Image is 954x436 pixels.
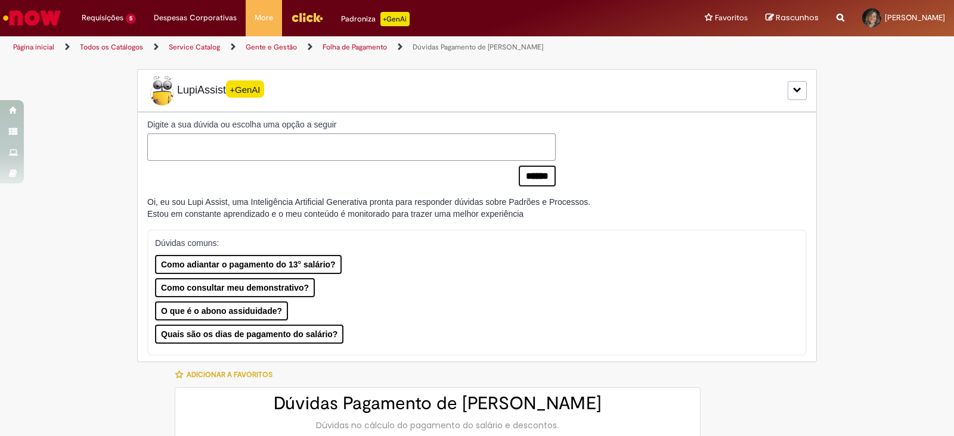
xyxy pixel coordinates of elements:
span: Favoritos [715,12,748,24]
div: Dúvidas no cálculo do pagamento do salário e descontos. [187,419,688,431]
img: click_logo_yellow_360x200.png [291,8,323,26]
span: Rascunhos [776,12,819,23]
div: LupiLupiAssist+GenAI [137,69,817,112]
button: Quais são os dias de pagamento do salário? [155,325,343,344]
div: Oi, eu sou Lupi Assist, uma Inteligência Artificial Generativa pronta para responder dúvidas sobr... [147,196,590,220]
a: Service Catalog [169,42,220,52]
button: Como consultar meu demonstrativo? [155,278,315,297]
a: Página inicial [13,42,54,52]
span: Requisições [82,12,123,24]
img: ServiceNow [1,6,63,30]
h2: Dúvidas Pagamento de [PERSON_NAME] [187,394,688,413]
ul: Trilhas de página [9,36,627,58]
label: Digite a sua dúvida ou escolha uma opção a seguir [147,119,556,130]
a: Folha de Pagamento [323,42,387,52]
div: Padroniza [341,12,410,26]
p: Dúvidas comuns: [155,237,786,249]
a: Gente e Gestão [246,42,297,52]
span: Adicionar a Favoritos [187,370,272,379]
p: +GenAi [380,12,410,26]
span: 5 [126,14,136,24]
span: [PERSON_NAME] [885,13,945,23]
button: Como adiantar o pagamento do 13° salário? [155,255,342,274]
span: More [255,12,273,24]
img: Lupi [147,76,177,105]
button: Adicionar a Favoritos [175,362,279,387]
span: +GenAI [226,80,264,98]
span: Despesas Corporativas [154,12,237,24]
a: Rascunhos [766,13,819,24]
a: Todos os Catálogos [80,42,143,52]
a: Dúvidas Pagamento de [PERSON_NAME] [413,42,543,52]
span: LupiAssist [147,76,264,105]
button: O que é o abono assiduidade? [155,301,288,320]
